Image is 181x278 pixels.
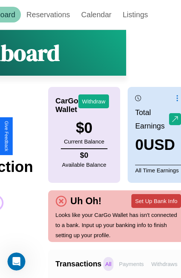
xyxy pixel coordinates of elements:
[21,7,76,22] a: Reservations
[7,253,25,271] iframe: Intercom live chat
[64,136,104,146] p: Current Balance
[76,7,117,22] a: Calendar
[62,151,106,160] h4: $ 0
[4,121,9,151] div: Give Feedback
[78,94,109,108] button: Withdraw
[135,106,169,133] p: Total Earnings
[135,136,181,153] h3: 0 USD
[149,257,179,271] p: Withdraws
[64,120,104,136] h3: $ 0
[131,194,181,208] button: Set Up Bank Info
[117,257,146,271] p: Payments
[135,165,181,175] p: All Time Earnings
[67,196,105,206] h4: Uh Oh!
[56,97,78,114] h4: CarGo Wallet
[62,160,106,170] p: Available Balance
[56,260,102,268] h4: Transactions
[117,7,154,22] a: Listings
[103,257,113,271] p: All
